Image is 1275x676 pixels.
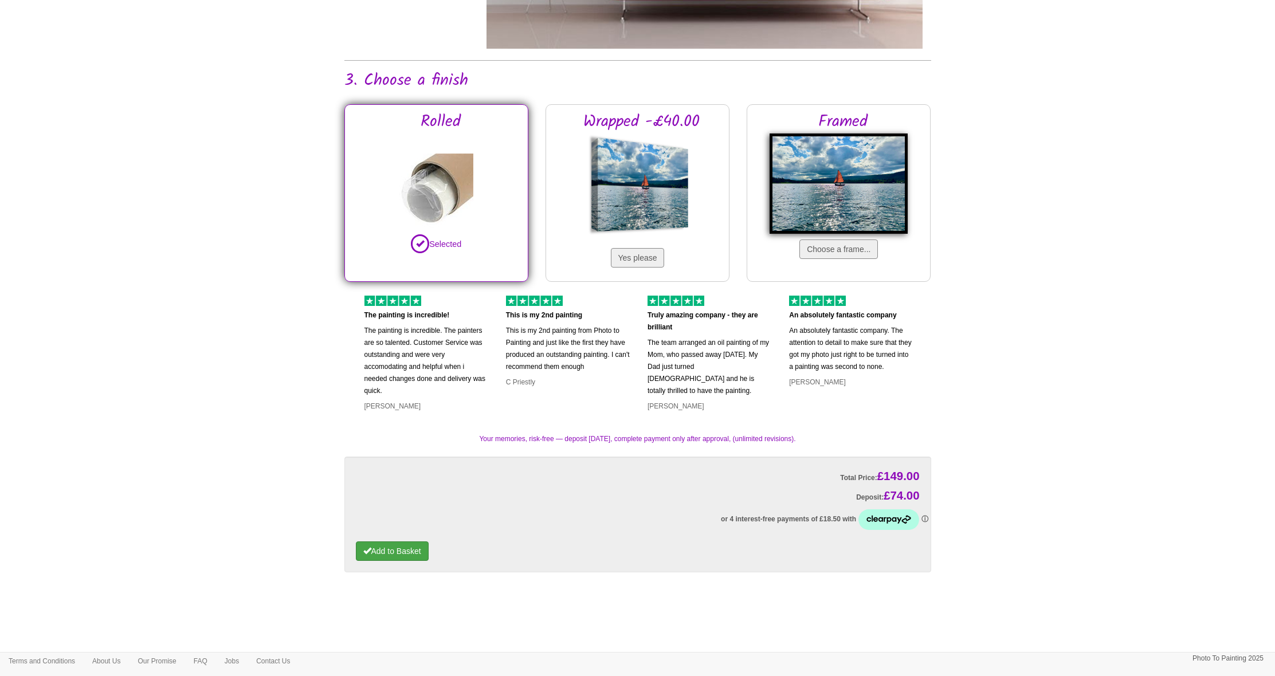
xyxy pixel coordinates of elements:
[371,113,511,131] h2: Rolled
[506,376,630,388] p: C Priestly
[84,653,129,670] a: About Us
[344,72,931,90] h2: 3. Choose a finish
[611,248,665,268] button: Yes please
[1192,653,1264,665] p: Photo To Painting 2025
[789,309,913,321] p: An absolutely fantastic company
[789,376,913,388] p: [PERSON_NAME]
[506,296,563,306] img: 5 of out 5 stars
[364,296,421,306] img: 5 of out 5 stars
[773,113,913,131] h2: Framed
[770,133,908,234] img: Framed
[362,234,511,252] p: Selected
[129,653,185,670] a: Our Promise
[399,154,473,228] img: Rolled in a tube
[364,325,489,397] p: The painting is incredible. The painters are so talented. Customer Service was outstanding and we...
[506,325,630,373] p: This is my 2nd painting from Photo to Painting and just like the first they have produced an outs...
[789,325,913,373] p: An absolutely fantastic company. The attention to detail to make sure that they got my photo just...
[648,337,772,397] p: The team arranged an oil painting of my Mom, who passed away [DATE]. My Dad just turned [DEMOGRAP...
[648,400,772,412] p: [PERSON_NAME]
[216,653,248,670] a: Jobs
[572,113,712,131] h2: Wrapped -
[884,489,919,502] span: £74.00
[721,515,858,523] span: or 4 interest-free payments of £18.50 with
[921,515,928,523] a: Information - Opens a dialog
[856,488,919,504] label: Deposit:
[840,468,919,485] label: Total Price:
[877,470,920,482] span: £149.00
[648,296,704,306] img: 5 of out 5 stars
[364,400,489,412] p: [PERSON_NAME]
[506,309,630,321] p: This is my 2nd painting
[653,109,700,135] span: £40.00
[356,541,429,561] button: Add to Basket
[799,239,878,259] button: Choose a frame...
[356,433,920,445] p: Your memories, risk-free — deposit [DATE], complete payment only after approval, (unlimited revis...
[648,309,772,333] p: Truly amazing company - they are brilliant
[789,296,846,306] img: 5 of out 5 stars
[185,653,216,670] a: FAQ
[364,309,489,321] p: The painting is incredible!
[248,653,299,670] a: Contact Us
